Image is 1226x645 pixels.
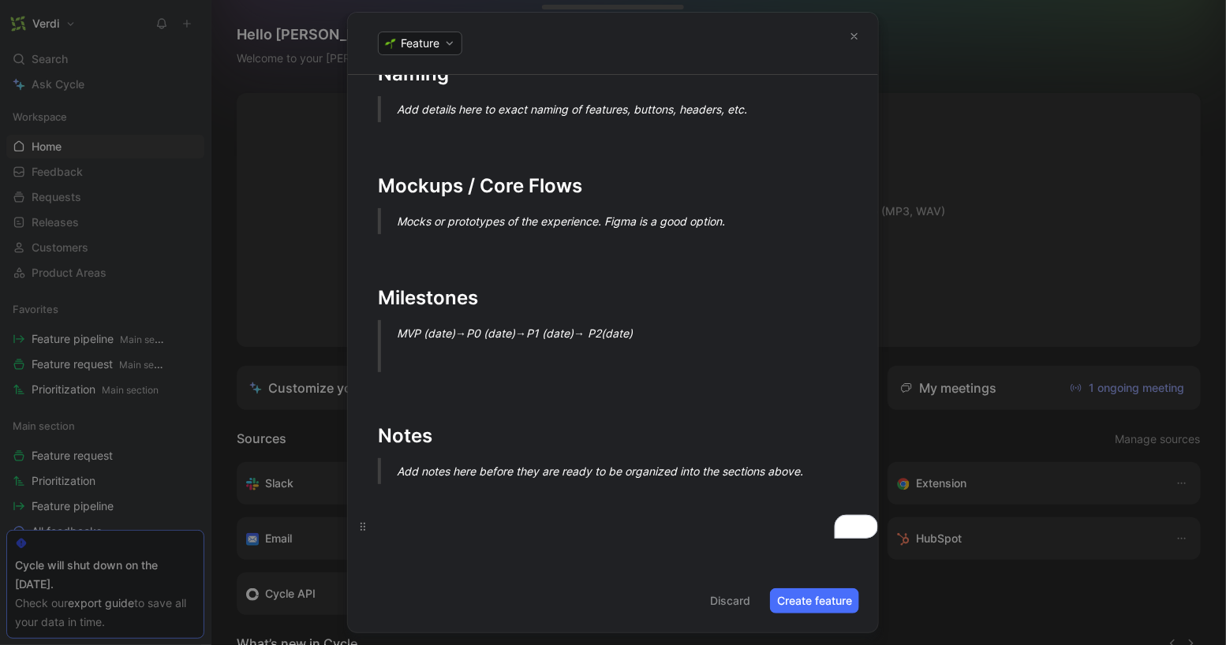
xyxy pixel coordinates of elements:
img: 🌱 [385,38,396,49]
div: MVP (date)→P0 (date)→P1 (date)→ P2(date) [397,325,867,341]
div: Add details here to exact naming of features, buttons, headers, etc. [397,101,867,117]
div: Mockups / Core Flows [378,172,848,200]
div: Mocks or prototypes of the experience. Figma is a good option. [397,213,867,229]
button: Create feature [770,588,859,613]
div: Notes [378,422,848,450]
div: Milestones [378,284,848,312]
button: Discard [703,588,757,613]
em: Add notes here before they are ready to be organized into the sections above. [397,464,803,478]
span: Feature [401,35,439,51]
